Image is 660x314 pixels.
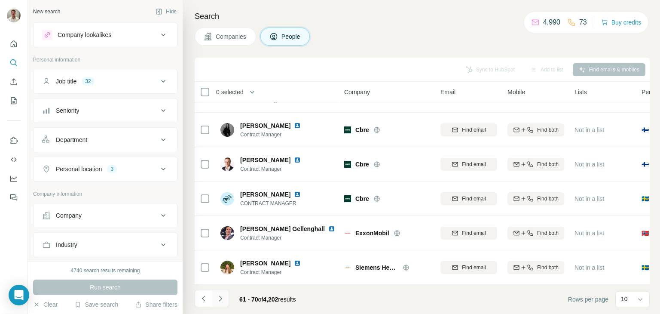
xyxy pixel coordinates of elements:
[462,229,486,237] span: Find email
[9,285,29,305] div: Open Intercom Messenger
[240,156,290,164] span: [PERSON_NAME]
[82,77,94,85] div: 32
[355,229,389,237] span: ExxonMobil
[462,160,486,168] span: Find email
[7,74,21,89] button: Enrich CSV
[240,131,311,139] span: Contract Manager
[56,106,79,115] div: Seniority
[462,195,486,203] span: Find email
[537,229,559,237] span: Find both
[7,171,21,186] button: Dashboard
[56,240,77,249] div: Industry
[216,32,247,41] span: Companies
[240,165,311,173] span: Contract Manager
[537,160,559,168] span: Find both
[507,227,564,240] button: Find both
[7,9,21,22] img: Avatar
[220,123,234,137] img: Avatar
[56,165,102,173] div: Personal location
[574,126,604,133] span: Not in a list
[239,296,258,303] span: 61 - 70
[462,126,486,134] span: Find email
[601,16,641,28] button: Buy credits
[537,195,559,203] span: Find both
[440,123,497,136] button: Find email
[355,126,369,134] span: Cbre
[150,5,183,18] button: Hide
[7,190,21,205] button: Feedback
[240,225,325,233] span: [PERSON_NAME] Gellenghall
[440,261,497,274] button: Find email
[328,225,335,232] img: LinkedIn logo
[135,300,177,309] button: Share filters
[440,227,497,240] button: Find email
[294,191,301,198] img: LinkedIn logo
[574,195,604,202] span: Not in a list
[74,300,118,309] button: Save search
[7,152,21,167] button: Use Surfe API
[355,263,398,272] span: Siemens Healthineers
[355,160,369,169] span: Cbre
[574,230,604,237] span: Not in a list
[220,226,234,240] img: Avatar
[71,267,140,274] div: 4740 search results remaining
[220,261,234,274] img: Avatar
[281,32,301,41] span: People
[621,295,628,303] p: 10
[294,260,301,267] img: LinkedIn logo
[579,17,587,28] p: 73
[507,123,564,136] button: Find both
[344,126,351,133] img: Logo of Cbre
[56,77,76,86] div: Job title
[344,161,351,168] img: Logo of Cbre
[33,56,177,64] p: Personal information
[33,300,58,309] button: Clear
[107,165,117,173] div: 3
[507,88,525,96] span: Mobile
[537,126,559,134] span: Find both
[34,71,177,92] button: Job title32
[239,296,296,303] span: results
[240,268,311,276] span: Contract Manager
[34,25,177,45] button: Company lookalikes
[574,264,604,271] span: Not in a list
[33,190,177,198] p: Company information
[507,261,564,274] button: Find both
[568,295,608,304] span: Rows per page
[7,93,21,108] button: My lists
[355,194,369,203] span: Cbre
[440,88,455,96] span: Email
[220,157,234,171] img: Avatar
[642,194,649,203] span: 🇸🇪
[240,190,290,199] span: [PERSON_NAME]
[56,135,87,144] div: Department
[440,192,497,205] button: Find email
[240,200,311,207] span: CONTRACT MANAGER
[34,205,177,226] button: Company
[344,195,351,202] img: Logo of Cbre
[33,8,60,15] div: New search
[507,192,564,205] button: Find both
[34,129,177,150] button: Department
[240,234,335,242] span: Contract Manager
[537,264,559,271] span: Find both
[344,88,370,96] span: Company
[507,158,564,171] button: Find both
[294,157,301,163] img: LinkedIn logo
[216,88,244,96] span: 0 selected
[7,133,21,148] button: Use Surfe on LinkedIn
[240,259,290,268] span: [PERSON_NAME]
[440,158,497,171] button: Find email
[642,229,649,237] span: 🇳🇴
[56,211,82,220] div: Company
[34,234,177,255] button: Industry
[240,121,290,130] span: [PERSON_NAME]
[574,161,604,168] span: Not in a list
[7,55,21,71] button: Search
[344,230,351,237] img: Logo of ExxonMobil
[642,126,649,134] span: 🇫🇮
[574,88,587,96] span: Lists
[642,160,649,169] span: 🇫🇮
[258,296,263,303] span: of
[58,31,111,39] div: Company lookalikes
